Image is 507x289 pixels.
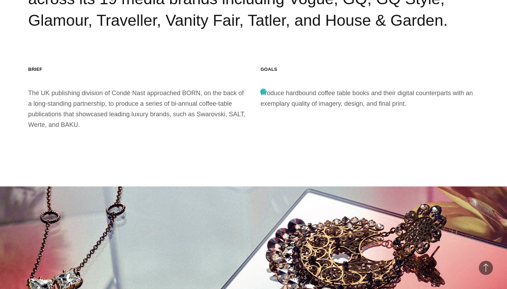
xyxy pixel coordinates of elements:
div: Produce hardbound coffee table books and their digital counterparts with an exemplary quality of ... [261,66,479,130]
h3: Brief [28,66,246,72]
button: Back to Top [479,261,493,275]
div: The UK publishing division of Condé Nast approached BORN, on the back of a long-standing partners... [28,66,246,130]
h3: Goals [261,66,479,72]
